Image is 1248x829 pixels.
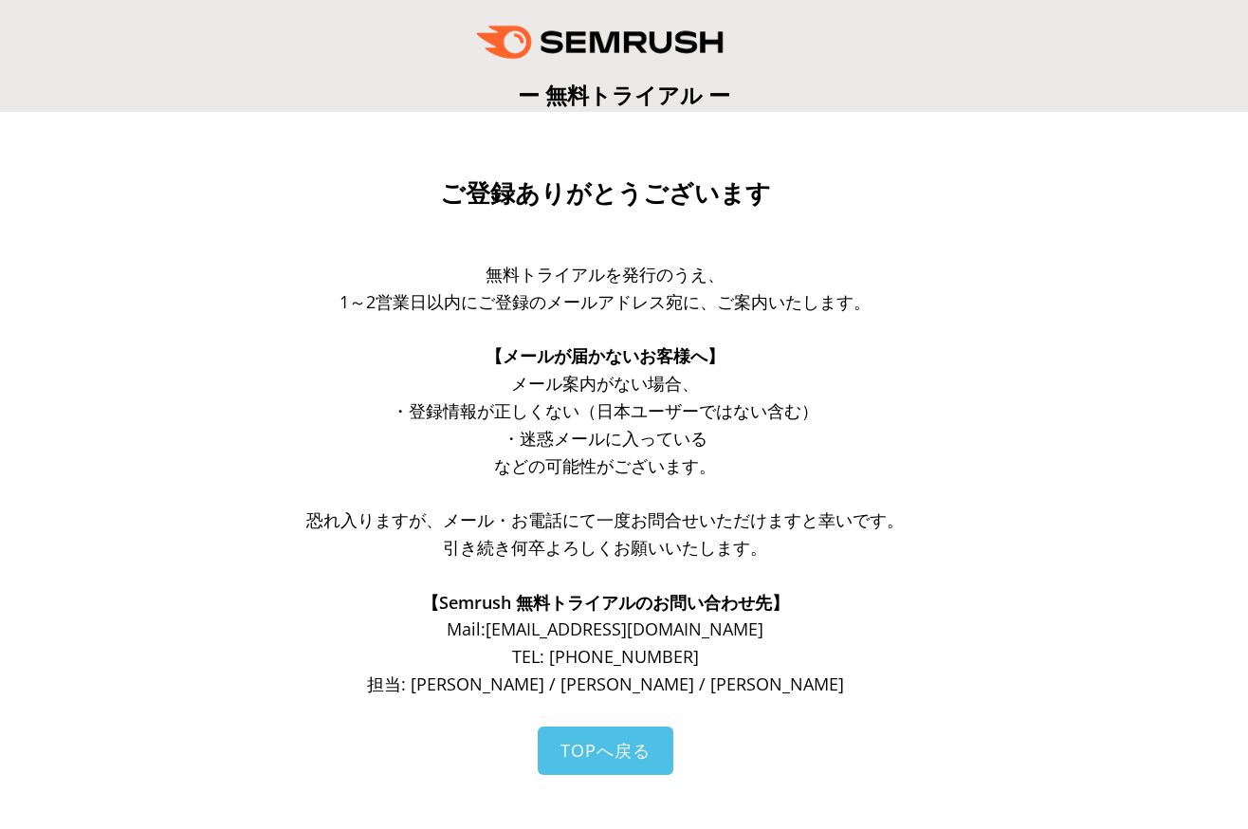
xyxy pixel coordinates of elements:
span: などの可能性がございます。 [494,454,716,477]
span: 担当: [PERSON_NAME] / [PERSON_NAME] / [PERSON_NAME] [367,672,844,695]
span: 恐れ入りますが、メール・お電話にて一度お問合せいただけますと幸いです。 [306,508,904,531]
a: TOPへ戻る [538,727,673,775]
span: ・登録情報が正しくない（日本ユーザーではない含む） [392,399,818,422]
span: 【Semrush 無料トライアルのお問い合わせ先】 [422,591,789,614]
span: 引き続き何卒よろしくお願いいたします。 [443,536,767,559]
span: 1～2営業日以内にご登録のメールアドレス宛に、ご案内いたします。 [340,290,871,313]
span: ・迷惑メールに入っている [503,427,707,450]
span: TEL: [PHONE_NUMBER] [512,645,699,668]
span: TOPへ戻る [560,739,651,762]
span: メール案内がない場合、 [511,372,699,395]
span: ー 無料トライアル ー [518,80,730,110]
span: ご登録ありがとうございます [440,179,771,208]
span: Mail: [EMAIL_ADDRESS][DOMAIN_NAME] [447,617,763,640]
span: 無料トライアルを発行のうえ、 [486,263,725,286]
span: 【メールが届かないお客様へ】 [486,344,725,367]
